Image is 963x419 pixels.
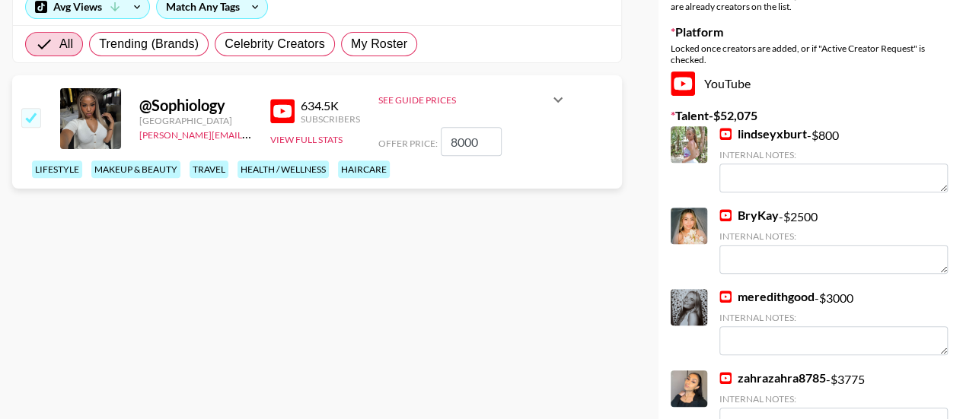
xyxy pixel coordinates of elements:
div: See Guide Prices [378,94,549,106]
img: YouTube [719,209,732,221]
a: [PERSON_NAME][EMAIL_ADDRESS][DOMAIN_NAME] [139,126,365,141]
label: Platform [671,24,951,40]
div: haircare [338,160,390,178]
span: All [59,35,73,53]
input: 8,000 [441,127,502,156]
div: [GEOGRAPHIC_DATA] [139,115,252,126]
div: Internal Notes: [719,230,948,242]
span: Celebrity Creators [225,35,325,53]
img: YouTube [719,128,732,140]
a: BryKay [719,208,779,223]
span: Offer Price: [378,138,438,149]
img: YouTube [270,99,295,123]
label: Talent - $ 52,075 [671,108,951,123]
span: My Roster [351,35,407,53]
div: Internal Notes: [719,312,948,323]
div: - $ 3000 [719,289,948,355]
div: - $ 2500 [719,208,948,274]
div: health / wellness [238,160,329,178]
img: YouTube [671,71,695,96]
button: View Full Stats [270,134,343,145]
img: YouTube [719,290,732,303]
div: YouTube [671,71,951,96]
div: travel [190,160,228,178]
div: - $ 800 [719,126,948,192]
span: Trending (Brands) [99,35,199,53]
img: YouTube [719,372,732,384]
div: 634.5K [301,98,360,113]
div: Subscribers [301,113,360,125]
a: lindseyxburt [719,126,807,141]
a: zahrazahra8785 [719,370,826,386]
div: Internal Notes: [719,393,948,405]
div: Locked once creators are added, or if "Active Creator Request" is checked. [671,43,951,65]
div: See Guide Prices [378,81,567,118]
div: Internal Notes: [719,149,948,160]
div: @ Sophiology [139,96,252,115]
div: makeup & beauty [91,160,180,178]
a: meredithgood [719,289,815,304]
div: lifestyle [32,160,82,178]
